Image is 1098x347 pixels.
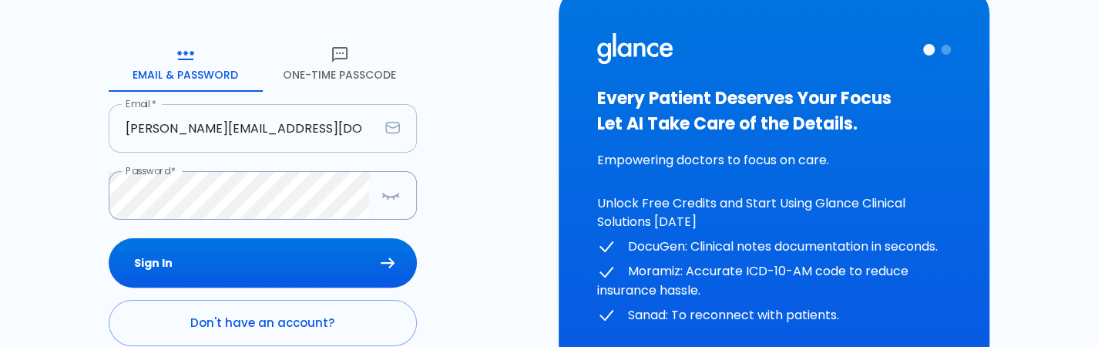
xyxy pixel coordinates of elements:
[597,306,952,325] p: Sanad: To reconnect with patients.
[597,238,952,257] p: DocuGen: Clinical notes documentation in seconds.
[263,36,417,92] button: One-Time Passcode
[109,36,263,92] button: Email & Password
[597,151,952,170] p: Empowering doctors to focus on care.
[597,86,952,136] h3: Every Patient Deserves Your Focus Let AI Take Care of the Details.
[597,194,952,231] p: Unlock Free Credits and Start Using Glance Clinical Solutions [DATE]
[126,164,176,177] label: Password
[597,262,952,300] p: Moramiz: Accurate ICD-10-AM code to reduce insurance hassle.
[109,300,417,346] a: Don't have an account?
[126,97,156,110] label: Email
[109,104,379,153] input: dr.ahmed@clinic.com
[109,238,417,288] button: Sign In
